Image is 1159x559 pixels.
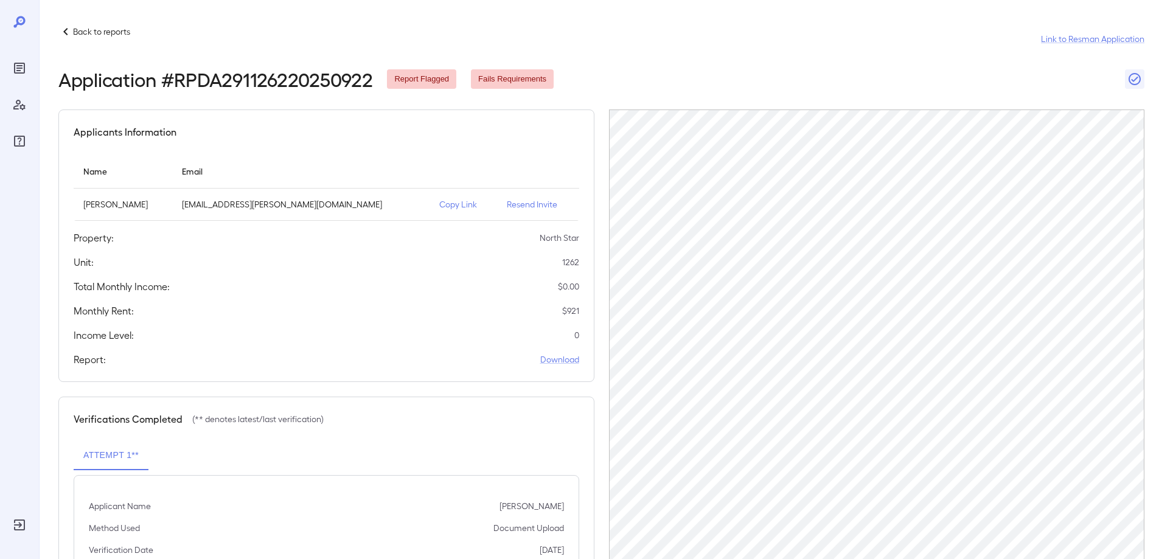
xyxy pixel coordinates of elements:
p: [PERSON_NAME] [83,198,162,210]
h2: Application # RPDA291126220250922 [58,68,372,90]
span: Fails Requirements [471,74,554,85]
th: Name [74,154,172,189]
h5: Income Level: [74,328,134,342]
p: (** denotes latest/last verification) [192,413,324,425]
p: Resend Invite [507,198,569,210]
p: [DATE] [540,544,564,556]
p: Copy Link [439,198,487,210]
button: Attempt 1** [74,441,148,470]
p: [PERSON_NAME] [499,500,564,512]
span: Report Flagged [387,74,456,85]
p: 0 [574,329,579,341]
h5: Unit: [74,255,94,269]
p: Document Upload [493,522,564,534]
p: $ 0.00 [558,280,579,293]
p: [EMAIL_ADDRESS][PERSON_NAME][DOMAIN_NAME] [182,198,420,210]
a: Link to Resman Application [1041,33,1144,45]
p: 1262 [562,256,579,268]
div: Manage Users [10,95,29,114]
th: Email [172,154,430,189]
a: Download [540,353,579,366]
p: $ 921 [562,305,579,317]
div: Log Out [10,515,29,535]
table: simple table [74,154,579,221]
h5: Applicants Information [74,125,176,139]
h5: Total Monthly Income: [74,279,170,294]
p: Back to reports [73,26,130,38]
p: Verification Date [89,544,153,556]
h5: Property: [74,231,114,245]
h5: Report: [74,352,106,367]
button: Close Report [1125,69,1144,89]
div: FAQ [10,131,29,151]
h5: Monthly Rent: [74,304,134,318]
h5: Verifications Completed [74,412,183,426]
div: Reports [10,58,29,78]
p: Applicant Name [89,500,151,512]
p: North Star [540,232,579,244]
p: Method Used [89,522,140,534]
